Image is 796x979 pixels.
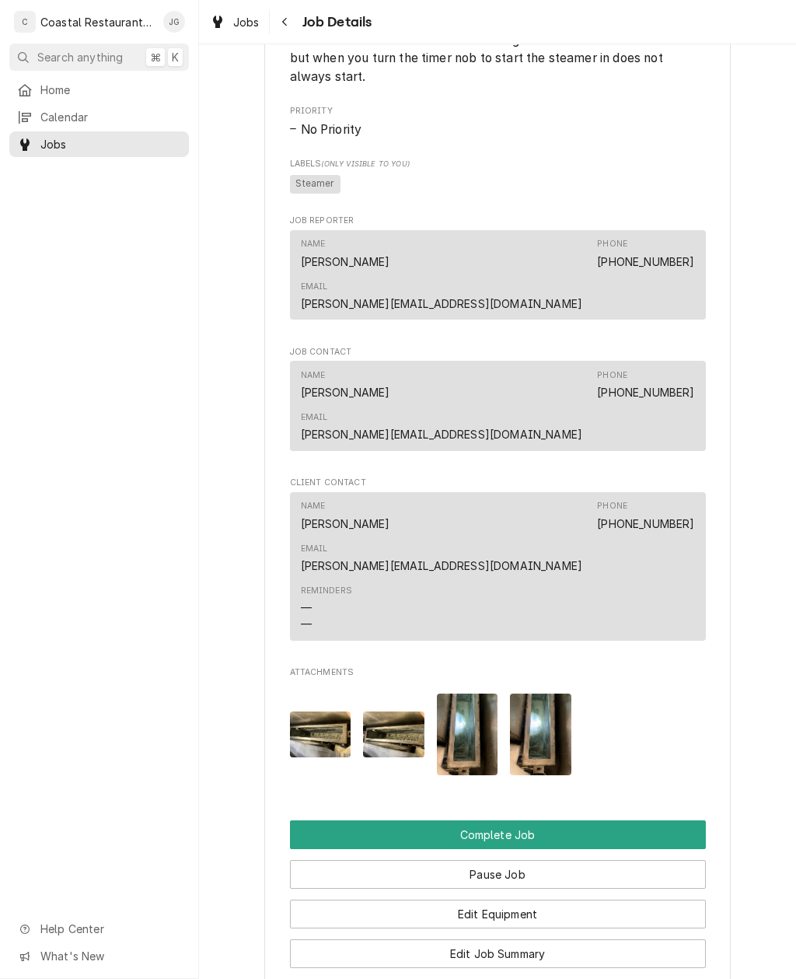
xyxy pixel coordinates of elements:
a: [PHONE_NUMBER] [597,255,694,268]
div: Job Contact List [290,361,706,458]
div: [object Object] [290,158,706,196]
a: [PHONE_NUMBER] [597,386,694,399]
span: Reason For Call [290,31,706,86]
a: Go to Help Center [9,916,189,942]
div: Phone [597,238,627,250]
span: Job Reporter [290,215,706,227]
div: Button Group Row [290,889,706,928]
div: — [301,616,312,632]
div: Name [301,500,326,512]
a: [PERSON_NAME][EMAIL_ADDRESS][DOMAIN_NAME] [301,559,583,572]
div: Email [301,543,583,574]
span: Jobs [233,14,260,30]
span: ⌘ [150,49,161,65]
div: Phone [597,500,627,512]
div: Client Contact List [290,492,706,648]
button: Complete Job [290,820,706,849]
a: Calendar [9,104,189,130]
span: Attachments [290,666,706,679]
button: Edit Equipment [290,900,706,928]
div: — [301,600,312,616]
a: [PERSON_NAME][EMAIL_ADDRESS][DOMAIN_NAME] [301,428,583,441]
button: Edit Job Summary [290,939,706,968]
div: Reminders [301,585,352,632]
a: Home [9,77,189,103]
div: Email [301,543,328,555]
span: Client Contact [290,477,706,489]
div: [PERSON_NAME] [301,516,390,532]
span: Jobs [40,136,181,152]
span: Search anything [37,49,123,65]
span: (Only Visible to You) [321,159,409,168]
div: JG [163,11,185,33]
div: Phone [597,369,627,382]
div: Priority [290,105,706,138]
span: Job Contact [290,346,706,358]
span: Home [40,82,181,98]
div: C [14,11,36,33]
div: Contact [290,230,706,320]
div: Email [301,281,583,312]
div: Job Contact [290,346,706,458]
span: Steamer [290,175,340,194]
div: Phone [597,500,694,531]
div: Name [301,238,326,250]
a: Jobs [9,131,189,157]
button: Navigate back [273,9,298,34]
span: Labels [290,158,706,170]
div: Phone [597,369,694,400]
div: Button Group Row [290,820,706,849]
a: Jobs [204,9,266,35]
a: Go to What's New [9,943,189,969]
img: vaBSTtieTPmeSHoKpXRt [290,712,351,757]
span: Attachments [290,682,706,788]
span: [object Object] [290,173,706,196]
span: Calendar [40,109,181,125]
img: JAVDw6K6RIyjFqDlFEd8 [437,694,498,775]
div: Button Group Row [290,928,706,968]
div: Reason For Call [290,16,706,86]
div: Contact [290,492,706,641]
span: What's New [40,948,180,964]
div: Name [301,500,390,531]
span: Work Order ID: 14193 Steamer working on and off. Power comes on but when you turn the timer nob t... [290,33,688,84]
div: Email [301,411,328,424]
div: No Priority [290,121,706,139]
div: Button Group Row [290,849,706,889]
img: qEQ1UzvLQHqiWfwWtmdx [363,712,424,757]
button: Search anything⌘K [9,44,189,71]
div: Email [301,411,583,442]
div: Contact [290,361,706,451]
div: [PERSON_NAME] [301,384,390,400]
a: [PERSON_NAME][EMAIL_ADDRESS][DOMAIN_NAME] [301,297,583,310]
div: Phone [597,238,694,269]
span: Help Center [40,921,180,937]
div: Name [301,369,326,382]
div: [PERSON_NAME] [301,253,390,270]
span: K [172,49,179,65]
div: Client Contact [290,477,706,647]
img: isy6NVh9Th6fIqApZQRa [510,694,571,775]
div: Job Reporter List [290,230,706,327]
div: Name [301,238,390,269]
span: Job Details [298,12,372,33]
div: Attachments [290,666,706,788]
div: Name [301,369,390,400]
div: Email [301,281,328,293]
span: Priority [290,121,706,139]
div: James Gatton's Avatar [163,11,185,33]
span: Priority [290,105,706,117]
a: [PHONE_NUMBER] [597,517,694,530]
div: Reminders [301,585,352,597]
div: Coastal Restaurant Repair [40,14,155,30]
div: Job Reporter [290,215,706,327]
button: Pause Job [290,860,706,889]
